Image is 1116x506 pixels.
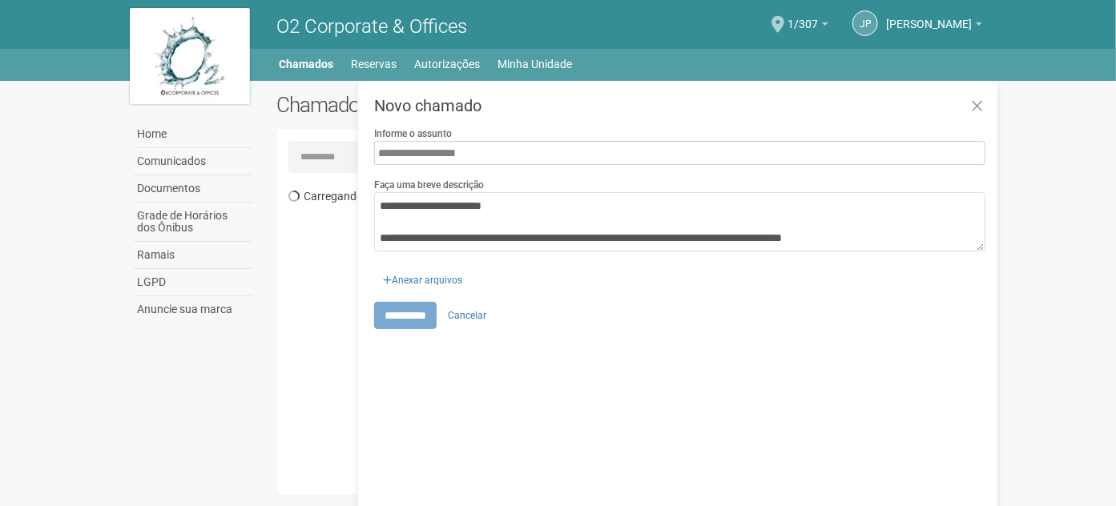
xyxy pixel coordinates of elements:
[886,2,972,30] span: João Pedro do Nascimento
[280,53,334,75] a: Chamados
[288,181,987,483] div: Carregando...
[374,127,452,141] label: Informe o assunto
[134,296,252,323] a: Anuncie sua marca
[374,98,985,114] h3: Novo chamado
[415,53,481,75] a: Autorizações
[134,148,252,175] a: Comunicados
[886,20,982,33] a: [PERSON_NAME]
[276,15,467,38] span: O2 Corporate & Offices
[498,53,573,75] a: Minha Unidade
[788,2,818,30] span: 1/307
[352,53,397,75] a: Reservas
[374,178,484,192] label: Faça uma breve descrição
[134,121,252,148] a: Home
[134,175,252,203] a: Documentos
[134,269,252,296] a: LGPD
[788,20,828,33] a: 1/307
[134,242,252,269] a: Ramais
[130,8,250,104] img: logo.jpg
[374,263,471,287] div: Anexar arquivos
[134,203,252,242] a: Grade de Horários dos Ônibus
[439,303,495,327] a: Cancelar
[961,90,993,124] a: Fechar
[852,10,878,36] a: JP
[276,93,558,117] h2: Chamados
